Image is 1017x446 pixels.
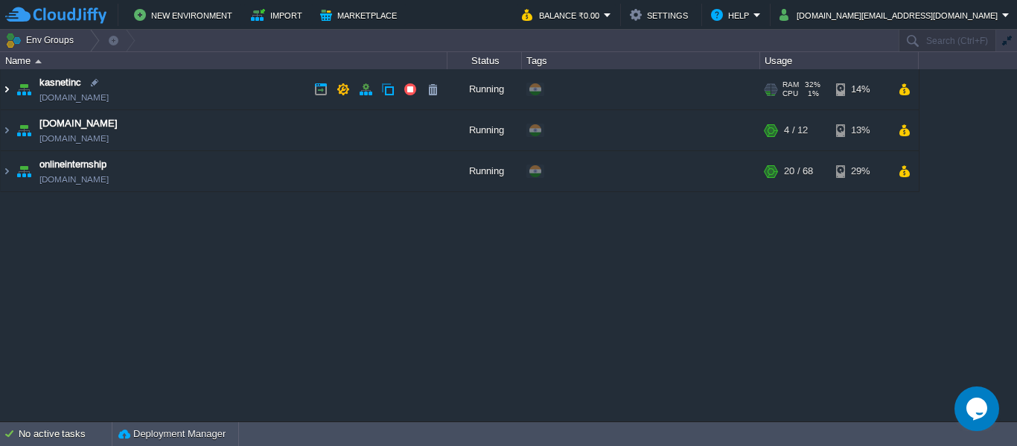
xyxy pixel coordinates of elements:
div: Usage [761,52,918,69]
div: Running [447,110,522,150]
button: Marketplace [320,6,401,24]
div: 29% [836,151,884,191]
div: 20 / 68 [784,151,813,191]
img: CloudJiffy [5,6,106,25]
iframe: chat widget [954,386,1002,431]
div: 13% [836,110,884,150]
span: 32% [805,80,820,89]
img: AMDAwAAAACH5BAEAAAAALAAAAAABAAEAAAICRAEAOw== [13,151,34,191]
a: [DOMAIN_NAME] [39,172,109,187]
img: AMDAwAAAACH5BAEAAAAALAAAAAABAAEAAAICRAEAOw== [1,151,13,191]
a: [DOMAIN_NAME] [39,116,118,131]
span: 1% [804,89,819,98]
img: AMDAwAAAACH5BAEAAAAALAAAAAABAAEAAAICRAEAOw== [35,60,42,63]
img: AMDAwAAAACH5BAEAAAAALAAAAAABAAEAAAICRAEAOw== [13,110,34,150]
img: AMDAwAAAACH5BAEAAAAALAAAAAABAAEAAAICRAEAOw== [1,69,13,109]
button: Help [711,6,753,24]
div: No active tasks [19,422,112,446]
div: Name [1,52,447,69]
div: 14% [836,69,884,109]
img: AMDAwAAAACH5BAEAAAAALAAAAAABAAEAAAICRAEAOw== [13,69,34,109]
button: Balance ₹0.00 [522,6,604,24]
button: Deployment Manager [118,427,226,442]
button: New Environment [134,6,237,24]
a: onlineinternship [39,157,106,172]
a: [DOMAIN_NAME] [39,90,109,105]
a: [DOMAIN_NAME] [39,131,109,146]
div: Status [448,52,521,69]
button: [DOMAIN_NAME][EMAIL_ADDRESS][DOMAIN_NAME] [780,6,1002,24]
div: Running [447,151,522,191]
a: kasnetinc [39,75,81,90]
span: CPU [782,89,798,98]
span: RAM [782,80,799,89]
button: Import [251,6,307,24]
img: AMDAwAAAACH5BAEAAAAALAAAAAABAAEAAAICRAEAOw== [1,110,13,150]
div: Tags [523,52,759,69]
div: Running [447,69,522,109]
div: 4 / 12 [784,110,808,150]
button: Settings [630,6,692,24]
button: Env Groups [5,30,79,51]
